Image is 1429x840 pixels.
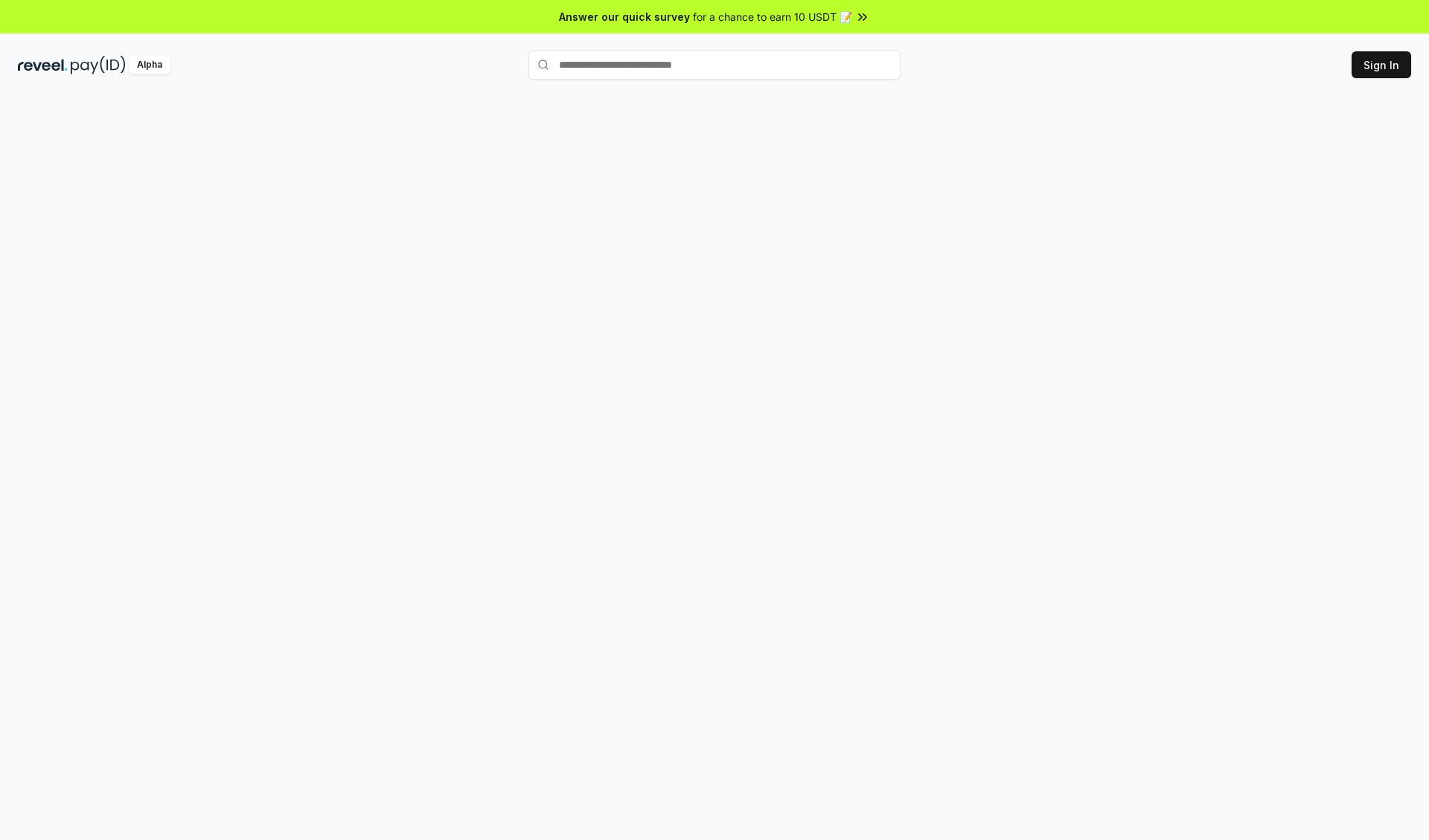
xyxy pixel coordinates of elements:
span: for a chance to earn 10 USDT 📝 [693,9,852,25]
img: pay_id [71,56,126,74]
span: Answer our quick survey [559,9,690,25]
div: Alpha [129,56,170,74]
button: Sign In [1352,51,1411,78]
img: reveel_dark [18,56,68,74]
